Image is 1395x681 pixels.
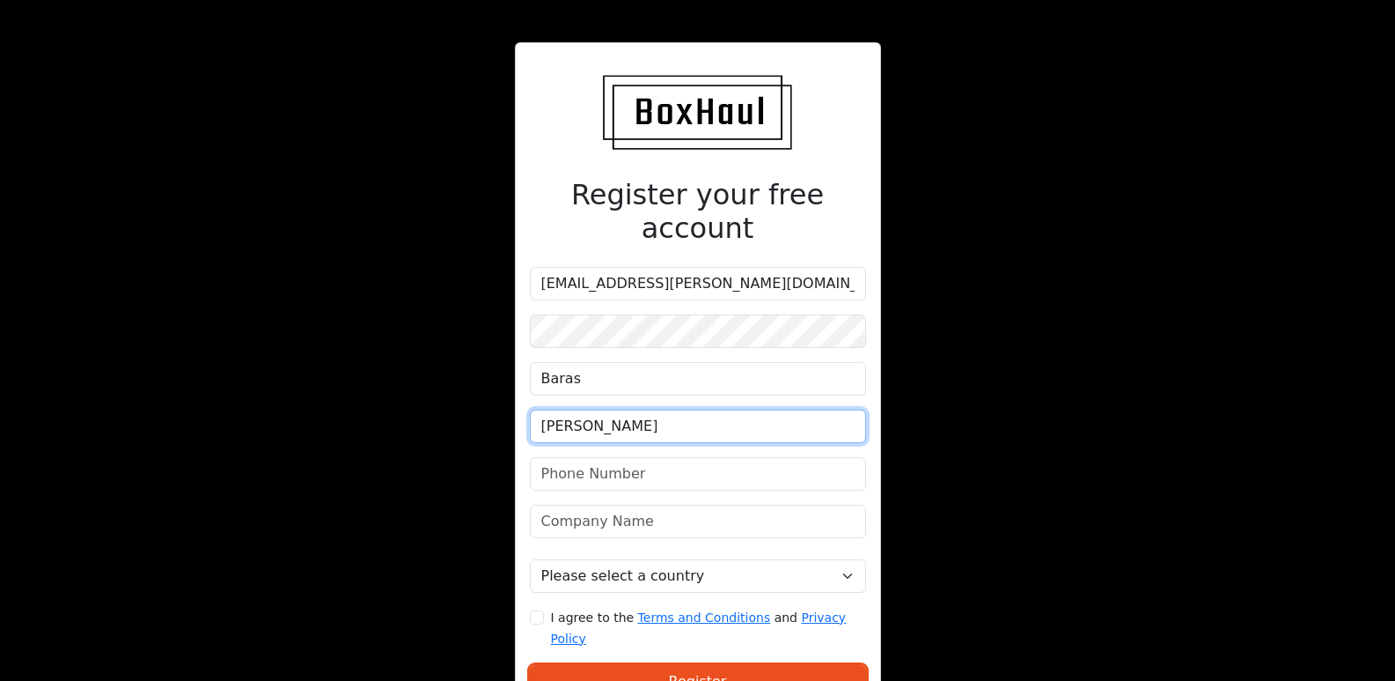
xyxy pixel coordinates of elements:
[530,559,866,593] select: Select a country
[530,457,866,491] input: Phone Number
[551,611,847,646] a: Privacy Policy
[530,362,866,396] input: First Name
[603,75,791,150] img: BoxHaul
[530,178,866,246] h2: Register your free account
[530,410,866,443] input: Last name
[551,611,847,646] small: I agree to the and
[530,267,866,300] input: Email
[530,505,866,538] input: Company Name
[638,611,771,625] a: Terms and Conditions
